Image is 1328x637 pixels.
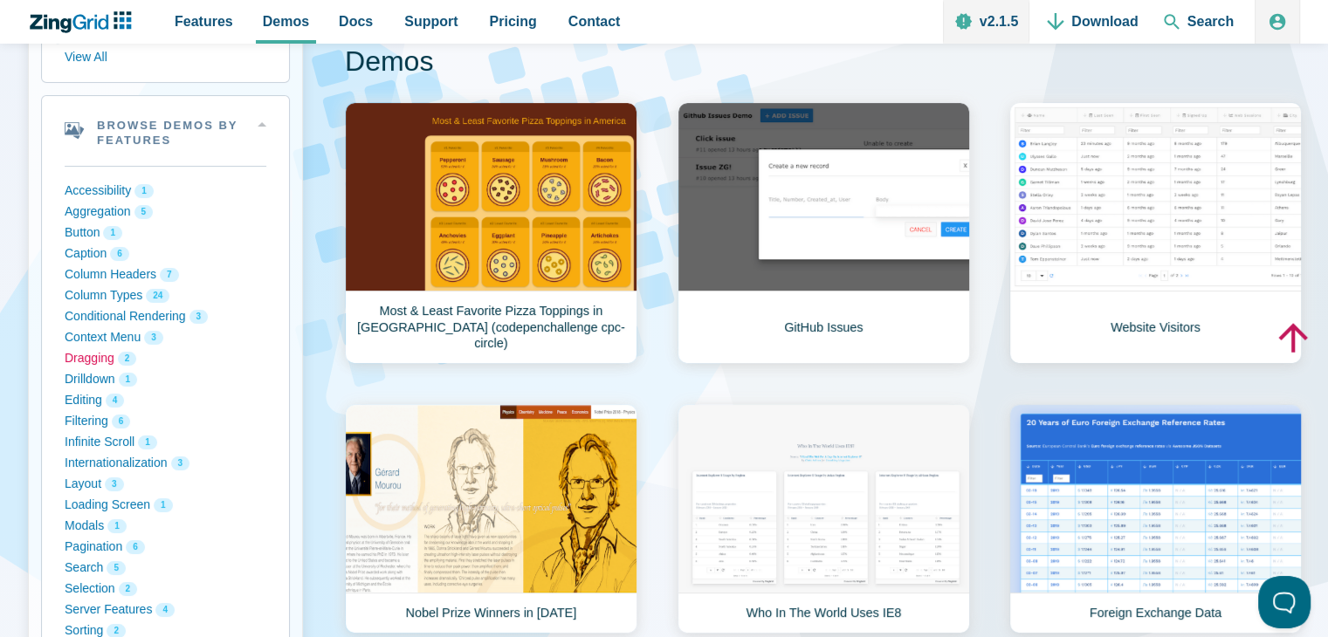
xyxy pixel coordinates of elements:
[65,432,266,453] button: Infinite Scroll 1
[65,390,266,411] button: Editing 4
[65,474,266,495] button: Layout 3
[1258,576,1311,628] iframe: Help Scout Beacon - Open
[65,495,266,516] button: Loading Screen 1
[28,11,141,33] a: ZingChart Logo. Click to return to the homepage
[1009,102,1302,364] a: Website Visitors
[65,181,266,202] button: Accessibility 1
[678,102,970,364] a: GitHub Issues
[65,243,266,264] button: Caption 6
[65,285,266,306] button: Column Types 24
[345,102,637,364] a: Most & Least Favorite Pizza Toppings in [GEOGRAPHIC_DATA] (codepenchallenge cpc-circle)
[65,264,266,285] button: Column Headers 7
[65,369,266,390] button: Drilldown 1
[1009,404,1302,634] a: Foreign Exchange Data
[65,348,266,369] button: Dragging 2
[65,223,266,243] button: Button 1
[345,404,637,634] a: Nobel Prize Winners in [DATE]
[65,453,266,474] button: Internationalization 3
[65,558,266,579] button: Search 5
[678,404,970,634] a: Who In The World Uses IE8
[404,10,458,33] span: Support
[65,47,266,68] button: View All
[65,516,266,537] button: Modals 1
[65,411,266,432] button: Filtering 6
[42,96,289,166] summary: Browse Demos By Features
[339,10,373,33] span: Docs
[65,599,266,620] button: Server Features 4
[175,10,233,33] span: Features
[65,202,266,223] button: Aggregation 5
[345,44,1300,80] span: Demos
[263,10,309,33] span: Demos
[65,537,266,558] button: Pagination 6
[490,10,537,33] span: Pricing
[65,306,266,327] button: Conditional Rendering 3
[568,10,621,33] span: Contact
[65,327,266,348] button: Context Menu 3
[65,579,266,599] button: Selection 2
